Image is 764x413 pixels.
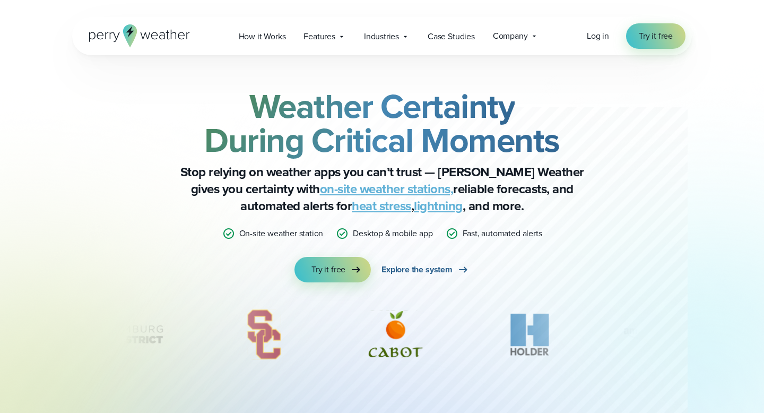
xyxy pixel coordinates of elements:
span: Case Studies [428,30,475,43]
a: lightning [414,196,463,216]
img: Schaumburg-Park-District-1.svg [30,308,180,361]
p: Desktop & mobile app [353,227,432,240]
span: Company [493,30,528,42]
p: Stop relying on weather apps you can’t trust — [PERSON_NAME] Weather gives you certainty with rel... [170,164,594,214]
span: How it Works [239,30,286,43]
span: Explore the system [381,263,453,276]
img: Holder.svg [496,308,565,361]
img: Amazon-Air-logo.svg [616,308,688,361]
a: on-site weather stations, [320,179,454,199]
img: Cabot-Citrus-Farms.svg [348,308,445,361]
p: On-site weather station [239,227,324,240]
div: 12 of 12 [616,308,688,361]
div: slideshow [125,308,639,366]
a: How it Works [230,25,295,47]
div: 9 of 12 [231,308,297,361]
span: Try it free [639,30,673,42]
a: Explore the system [381,257,470,282]
span: Try it free [311,263,345,276]
a: Case Studies [419,25,484,47]
a: Try it free [626,23,685,49]
p: Fast, automated alerts [463,227,542,240]
span: Industries [364,30,399,43]
a: heat stress [352,196,411,216]
img: University-of-Southern-California-USC.svg [231,308,297,361]
a: Try it free [294,257,371,282]
a: Log in [587,30,609,42]
div: 10 of 12 [348,308,445,361]
div: 11 of 12 [496,308,565,361]
div: 8 of 12 [30,308,180,361]
span: Features [303,30,335,43]
strong: Weather Certainty During Critical Moments [204,81,560,165]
